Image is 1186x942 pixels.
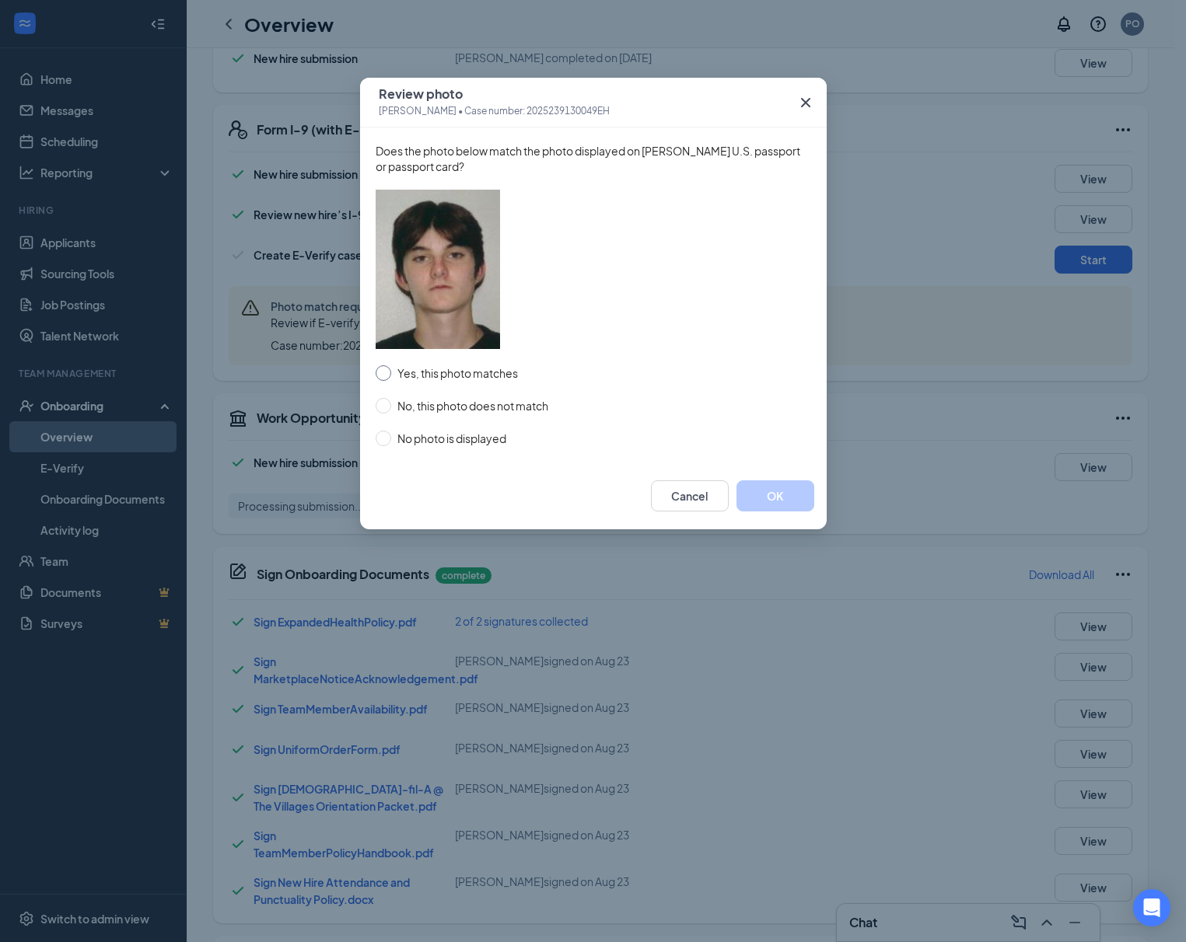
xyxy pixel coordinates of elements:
[391,365,524,382] span: Yes, this photo matches
[785,78,827,127] button: Close
[391,397,555,414] span: No, this photo does not match
[391,430,513,447] span: No photo is displayed
[376,190,500,349] img: employee
[376,143,811,174] span: Does the photo below match the photo displayed on [PERSON_NAME] U.S. passport or passport card?
[379,103,610,119] span: [PERSON_NAME] • Case number: 2025239130049EH
[796,93,815,112] svg: Cross
[736,480,814,511] button: OK
[651,480,729,511] button: Cancel
[379,86,610,102] span: Review photo
[1133,889,1170,926] div: Open Intercom Messenger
